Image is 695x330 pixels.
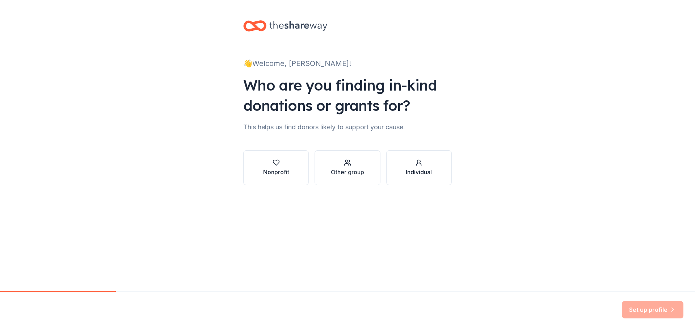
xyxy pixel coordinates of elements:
div: 👋 Welcome, [PERSON_NAME]! [243,58,452,69]
button: Nonprofit [243,150,309,185]
div: This helps us find donors likely to support your cause. [243,121,452,133]
div: Nonprofit [263,168,289,176]
div: Individual [406,168,432,176]
div: Who are you finding in-kind donations or grants for? [243,75,452,116]
div: Other group [331,168,364,176]
button: Individual [386,150,452,185]
button: Other group [315,150,380,185]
